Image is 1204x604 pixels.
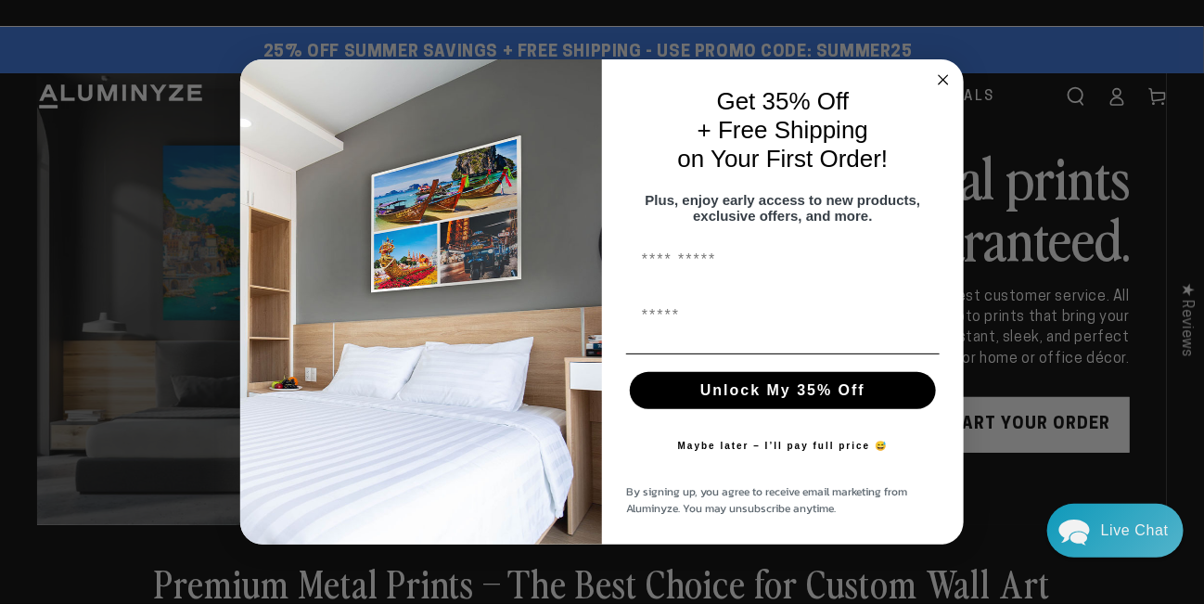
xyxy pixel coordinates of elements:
[678,145,889,173] span: on Your First Order!
[626,353,940,354] img: underline
[1047,504,1184,558] div: Chat widget toggle
[1101,504,1169,558] div: Contact Us Directly
[932,69,954,91] button: Close dialog
[717,87,850,115] span: Get 35% Off
[646,192,921,224] span: Plus, enjoy early access to new products, exclusive offers, and more.
[626,483,907,517] span: By signing up, you agree to receive email marketing from Aluminyze. You may unsubscribe anytime.
[669,428,898,465] button: Maybe later – I’ll pay full price 😅
[630,372,936,409] button: Unlock My 35% Off
[698,116,868,144] span: + Free Shipping
[240,59,602,546] img: 728e4f65-7e6c-44e2-b7d1-0292a396982f.jpeg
